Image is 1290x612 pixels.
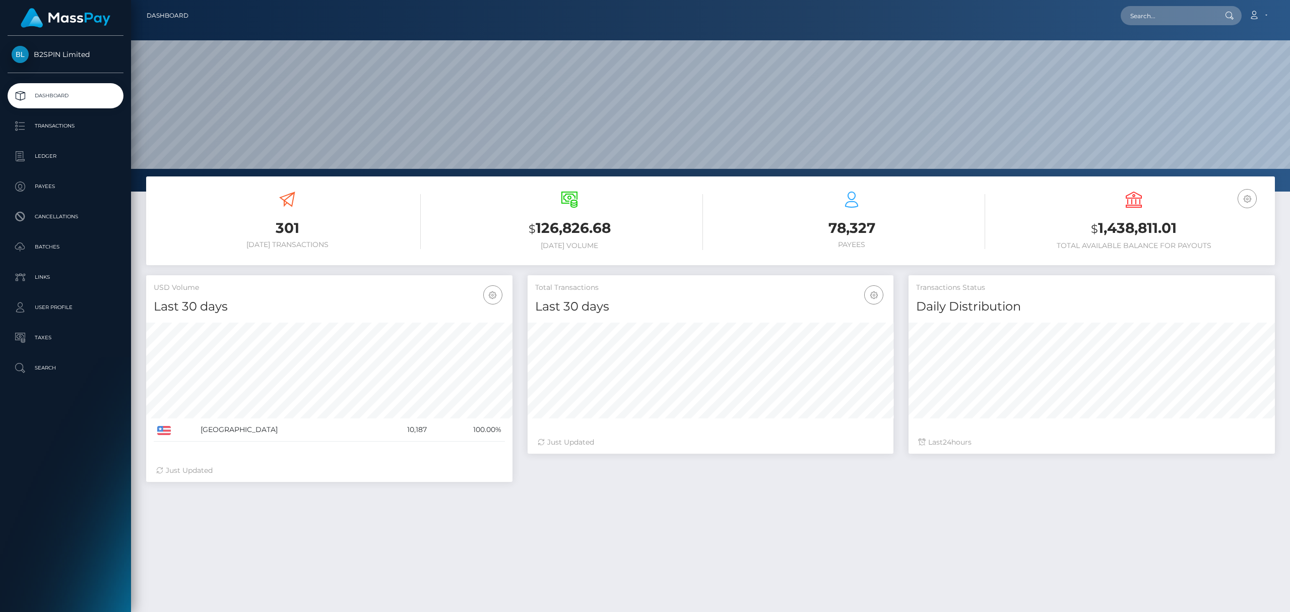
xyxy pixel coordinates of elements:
[8,174,123,199] a: Payees
[12,330,119,345] p: Taxes
[12,46,29,63] img: B2SPIN Limited
[8,204,123,229] a: Cancellations
[529,222,536,236] small: $
[154,283,505,293] h5: USD Volume
[916,298,1267,316] h4: Daily Distribution
[538,437,884,448] div: Just Updated
[8,83,123,108] a: Dashboard
[374,418,431,442] td: 10,187
[12,270,119,285] p: Links
[12,118,119,134] p: Transactions
[1121,6,1215,25] input: Search...
[718,240,985,249] h6: Payees
[197,418,374,442] td: [GEOGRAPHIC_DATA]
[12,209,119,224] p: Cancellations
[8,113,123,139] a: Transactions
[154,240,421,249] h6: [DATE] Transactions
[12,360,119,376] p: Search
[8,295,123,320] a: User Profile
[436,218,703,239] h3: 126,826.68
[943,438,951,447] span: 24
[157,426,171,435] img: US.png
[147,5,188,26] a: Dashboard
[154,218,421,238] h3: 301
[1091,222,1098,236] small: $
[8,355,123,381] a: Search
[916,283,1267,293] h5: Transactions Status
[8,144,123,169] a: Ledger
[12,179,119,194] p: Payees
[154,298,505,316] h4: Last 30 days
[8,325,123,350] a: Taxes
[436,241,703,250] h6: [DATE] Volume
[21,8,110,28] img: MassPay Logo
[718,218,985,238] h3: 78,327
[535,283,886,293] h5: Total Transactions
[8,265,123,290] a: Links
[12,300,119,315] p: User Profile
[430,418,504,442] td: 100.00%
[919,437,1265,448] div: Last hours
[1000,218,1267,239] h3: 1,438,811.01
[12,149,119,164] p: Ledger
[8,234,123,260] a: Batches
[12,239,119,255] p: Batches
[1000,241,1267,250] h6: Total Available Balance for Payouts
[8,50,123,59] span: B2SPIN Limited
[12,88,119,103] p: Dashboard
[156,465,502,476] div: Just Updated
[535,298,886,316] h4: Last 30 days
